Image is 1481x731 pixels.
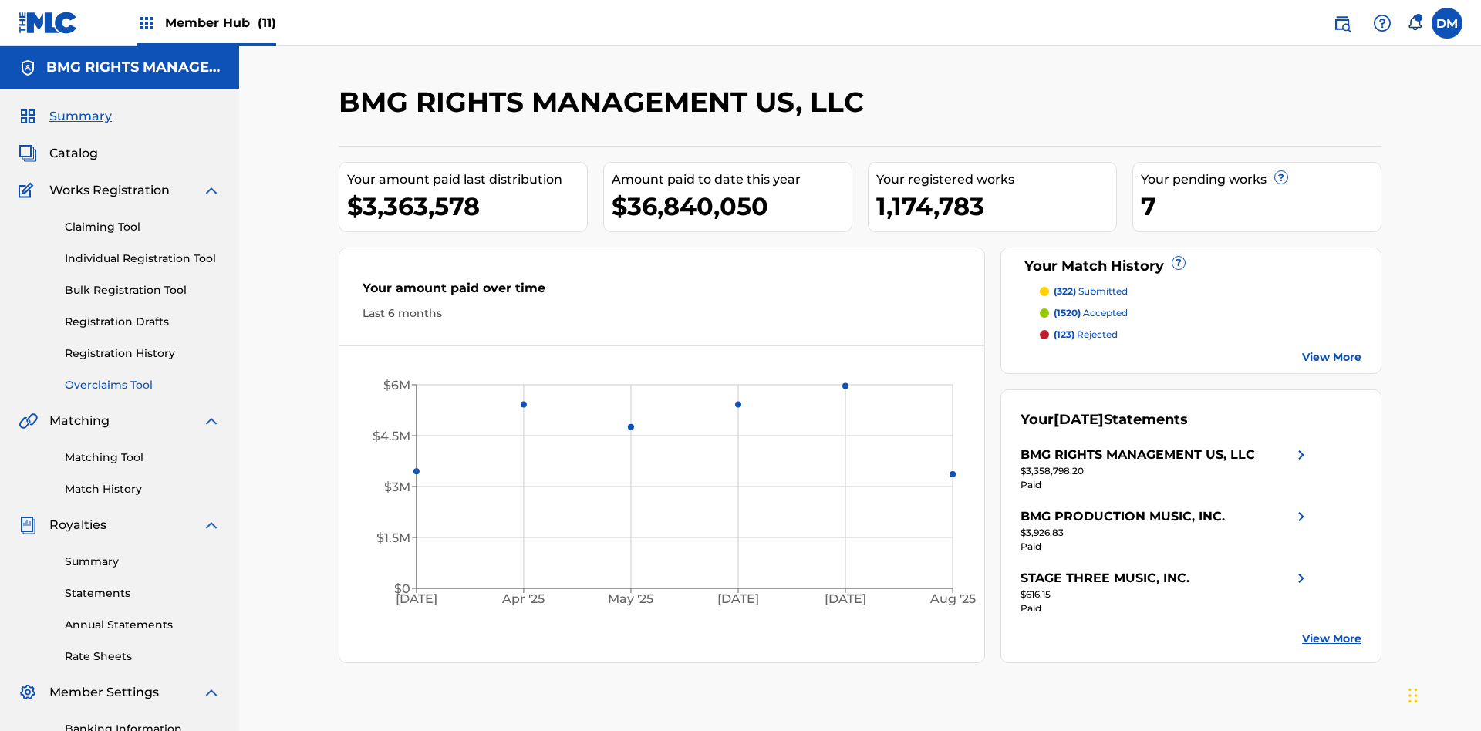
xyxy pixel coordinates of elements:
[19,516,37,534] img: Royalties
[383,378,410,392] tspan: $6M
[825,592,867,607] tspan: [DATE]
[1432,8,1462,39] div: User Menu
[202,516,221,534] img: expand
[612,170,852,189] div: Amount paid to date this year
[49,412,110,430] span: Matching
[49,144,98,163] span: Catalog
[384,480,410,494] tspan: $3M
[19,12,78,34] img: MLC Logo
[502,592,545,607] tspan: Apr '25
[1302,631,1361,647] a: View More
[202,181,221,200] img: expand
[49,516,106,534] span: Royalties
[376,531,410,545] tspan: $1.5M
[373,429,410,443] tspan: $4.5M
[1302,349,1361,365] a: View More
[19,107,37,126] img: Summary
[1292,569,1311,588] img: right chevron icon
[1327,8,1358,39] a: Public Search
[1407,15,1422,31] div: Notifications
[258,15,276,30] span: (11)
[65,617,221,633] a: Annual Statements
[19,144,98,163] a: CatalogCatalog
[1040,328,1362,342] a: (123) rejected
[876,170,1116,189] div: Your registered works
[49,107,112,126] span: Summary
[1438,483,1481,610] iframe: Resource Center
[65,345,221,362] a: Registration History
[396,592,437,607] tspan: [DATE]
[1054,328,1118,342] p: rejected
[1054,411,1104,428] span: [DATE]
[1404,657,1481,731] iframe: Chat Widget
[1021,526,1311,540] div: $3,926.83
[1021,507,1311,554] a: BMG PRODUCTION MUSIC, INC.right chevron icon$3,926.83Paid
[339,85,872,120] h2: BMG RIGHTS MANAGEMENT US, LLC
[19,144,37,163] img: Catalog
[1367,8,1398,39] div: Help
[65,450,221,466] a: Matching Tool
[394,581,410,596] tspan: $0
[19,107,112,126] a: SummarySummary
[1275,171,1287,184] span: ?
[65,314,221,330] a: Registration Drafts
[19,412,38,430] img: Matching
[1021,256,1362,277] div: Your Match History
[1021,569,1189,588] div: STAGE THREE MUSIC, INC.
[876,189,1116,224] div: 1,174,783
[165,14,276,32] span: Member Hub
[1040,285,1362,298] a: (322) submitted
[1021,588,1311,601] div: $616.15
[202,683,221,702] img: expand
[1054,306,1128,320] p: accepted
[1040,306,1362,320] a: (1520) accepted
[1333,14,1351,32] img: search
[65,377,221,393] a: Overclaims Tool
[1021,446,1255,464] div: BMG RIGHTS MANAGEMENT US, LLC
[65,219,221,235] a: Claiming Tool
[1054,328,1074,340] span: (123)
[929,592,976,607] tspan: Aug '25
[1054,285,1128,298] p: submitted
[1054,307,1081,318] span: (1520)
[65,282,221,298] a: Bulk Registration Tool
[1373,14,1392,32] img: help
[1172,257,1185,269] span: ?
[1021,540,1311,554] div: Paid
[1021,478,1311,492] div: Paid
[1292,507,1311,526] img: right chevron icon
[363,279,961,305] div: Your amount paid over time
[347,189,587,224] div: $3,363,578
[718,592,760,607] tspan: [DATE]
[612,189,852,224] div: $36,840,050
[1021,409,1188,430] div: Your Statements
[1292,446,1311,464] img: right chevron icon
[363,305,961,322] div: Last 6 months
[19,59,37,77] img: Accounts
[1021,446,1311,492] a: BMG RIGHTS MANAGEMENT US, LLCright chevron icon$3,358,798.20Paid
[65,251,221,267] a: Individual Registration Tool
[1141,189,1381,224] div: 7
[1021,464,1311,478] div: $3,358,798.20
[137,14,156,32] img: Top Rightsholders
[1408,672,1418,719] div: Drag
[202,412,221,430] img: expand
[65,648,221,665] a: Rate Sheets
[1021,569,1311,615] a: STAGE THREE MUSIC, INC.right chevron icon$616.15Paid
[65,554,221,570] a: Summary
[1141,170,1381,189] div: Your pending works
[1021,601,1311,615] div: Paid
[1021,507,1225,526] div: BMG PRODUCTION MUSIC, INC.
[609,592,654,607] tspan: May '25
[1054,285,1076,297] span: (322)
[65,585,221,601] a: Statements
[49,683,159,702] span: Member Settings
[347,170,587,189] div: Your amount paid last distribution
[49,181,170,200] span: Works Registration
[46,59,221,76] h5: BMG RIGHTS MANAGEMENT US, LLC
[19,181,39,200] img: Works Registration
[19,683,37,702] img: Member Settings
[65,481,221,497] a: Match History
